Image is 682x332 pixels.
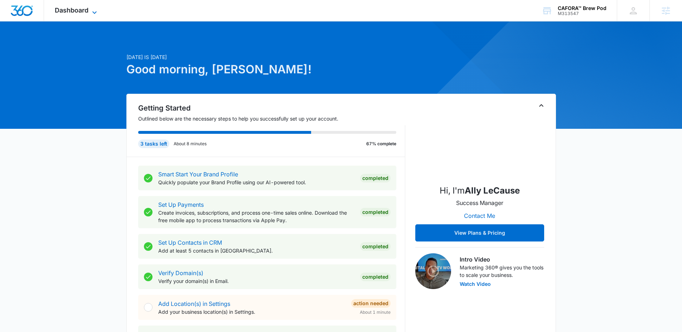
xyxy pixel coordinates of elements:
[360,273,391,281] div: Completed
[158,277,354,285] p: Verify your domain(s) in Email.
[558,5,606,11] div: account name
[456,199,503,207] p: Success Manager
[158,171,238,178] a: Smart Start Your Brand Profile
[55,6,88,14] span: Dashboard
[158,300,230,307] a: Add Location(s) in Settings
[126,61,410,78] h1: Good morning, [PERSON_NAME]!
[158,247,354,254] p: Add at least 5 contacts in [GEOGRAPHIC_DATA].
[537,101,546,110] button: Toggle Collapse
[158,269,203,277] a: Verify Domain(s)
[360,174,391,182] div: Completed
[138,103,405,113] h2: Getting Started
[444,107,516,179] img: Ally LeCause
[158,239,222,246] a: Set Up Contacts in CRM
[366,141,396,147] p: 67% complete
[158,179,354,186] p: Quickly populate your Brand Profile using our AI-powered tool.
[360,208,391,216] div: Completed
[360,242,391,251] div: Completed
[460,282,491,287] button: Watch Video
[351,299,391,308] div: Action Needed
[174,141,207,147] p: About 8 minutes
[138,140,169,148] div: 3 tasks left
[360,309,391,316] span: About 1 minute
[558,11,606,16] div: account id
[126,53,410,61] p: [DATE] is [DATE]
[415,224,544,241] button: View Plans & Pricing
[158,308,345,316] p: Add your business location(s) in Settings.
[460,255,544,264] h3: Intro Video
[158,201,204,208] a: Set Up Payments
[457,207,502,224] button: Contact Me
[138,115,405,122] p: Outlined below are the necessary steps to help you successfully set up your account.
[465,185,520,196] strong: Ally LeCause
[440,184,520,197] p: Hi, I'm
[415,253,451,289] img: Intro Video
[158,209,354,224] p: Create invoices, subscriptions, and process one-time sales online. Download the free mobile app t...
[460,264,544,279] p: Marketing 360® gives you the tools to scale your business.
